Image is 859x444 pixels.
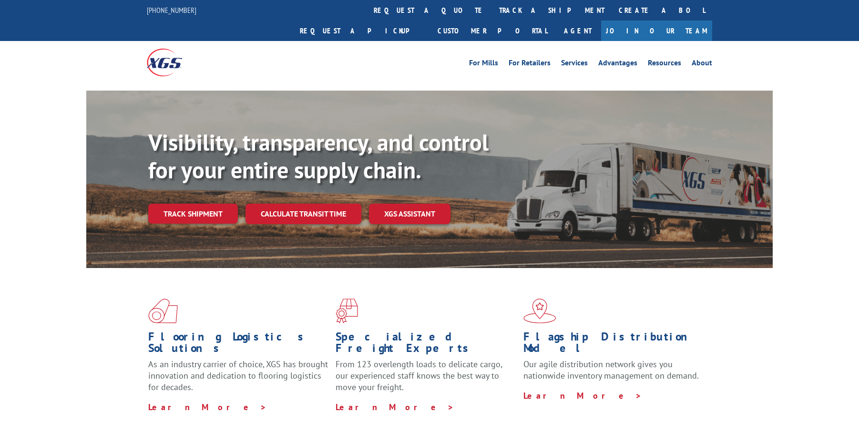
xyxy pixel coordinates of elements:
p: From 123 overlength loads to delicate cargo, our experienced staff knows the best way to move you... [336,359,516,401]
img: xgs-icon-total-supply-chain-intelligence-red [148,299,178,323]
a: Calculate transit time [245,204,361,224]
a: Agent [554,21,601,41]
a: For Mills [469,59,498,70]
a: Advantages [598,59,637,70]
a: [PHONE_NUMBER] [147,5,196,15]
h1: Specialized Freight Experts [336,331,516,359]
img: xgs-icon-focused-on-flooring-red [336,299,358,323]
a: Customer Portal [430,21,554,41]
a: Learn More > [336,402,454,413]
span: As an industry carrier of choice, XGS has brought innovation and dedication to flooring logistics... [148,359,328,392]
h1: Flooring Logistics Solutions [148,331,328,359]
a: XGS ASSISTANT [369,204,450,224]
a: Learn More > [523,390,642,401]
a: Services [561,59,588,70]
a: For Retailers [509,59,551,70]
a: About [692,59,712,70]
h1: Flagship Distribution Model [523,331,704,359]
a: Track shipment [148,204,238,224]
a: Resources [648,59,681,70]
img: xgs-icon-flagship-distribution-model-red [523,299,556,323]
a: Join Our Team [601,21,712,41]
span: Our agile distribution network gives you nationwide inventory management on demand. [523,359,699,381]
a: Request a pickup [293,21,430,41]
a: Learn More > [148,402,267,413]
b: Visibility, transparency, and control for your entire supply chain. [148,127,489,185]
